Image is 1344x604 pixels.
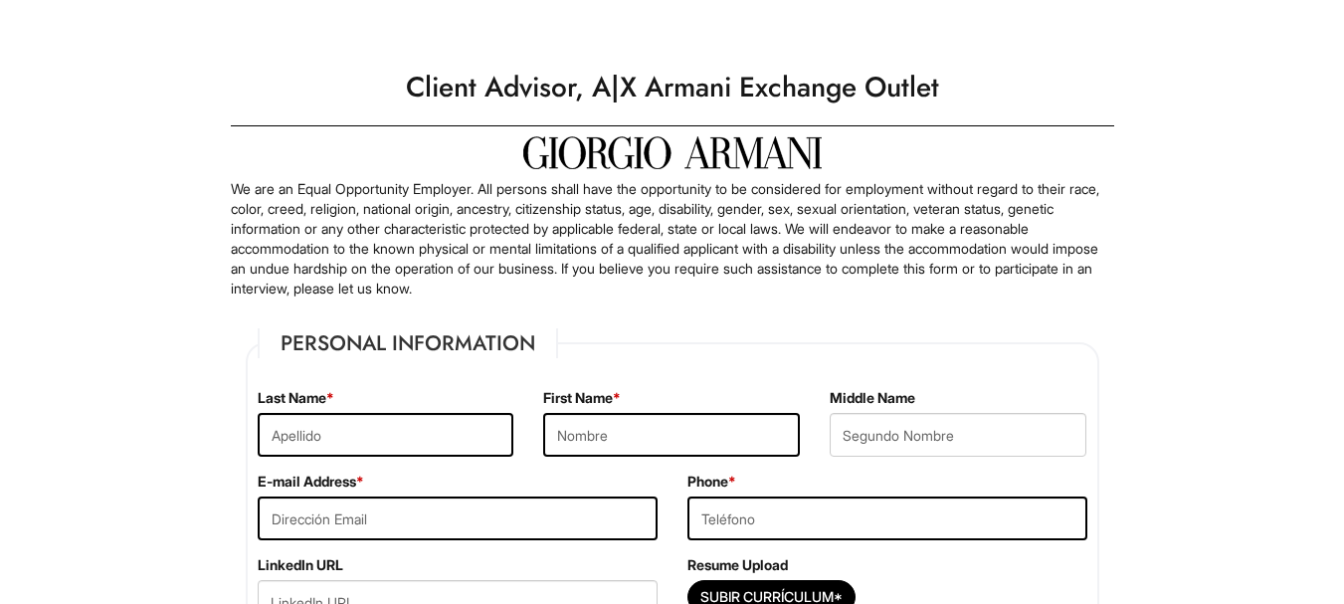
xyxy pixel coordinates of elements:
input: Apellido [258,413,514,457]
label: Resume Upload [687,555,788,575]
input: Dirección Email [258,497,658,540]
label: LinkedIn URL [258,555,343,575]
h1: Client Advisor, A|X Armani Exchange Outlet [221,60,1124,115]
label: First Name [543,388,621,408]
label: E-mail Address [258,472,364,492]
input: Teléfono [687,497,1087,540]
img: Giorgio Armani [523,136,822,169]
input: Segundo Nombre [830,413,1086,457]
input: Nombre [543,413,800,457]
legend: Personal Information [258,328,558,358]
p: We are an Equal Opportunity Employer. All persons shall have the opportunity to be considered for... [231,179,1114,299]
label: Phone [687,472,736,492]
label: Middle Name [830,388,915,408]
label: Last Name [258,388,334,408]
